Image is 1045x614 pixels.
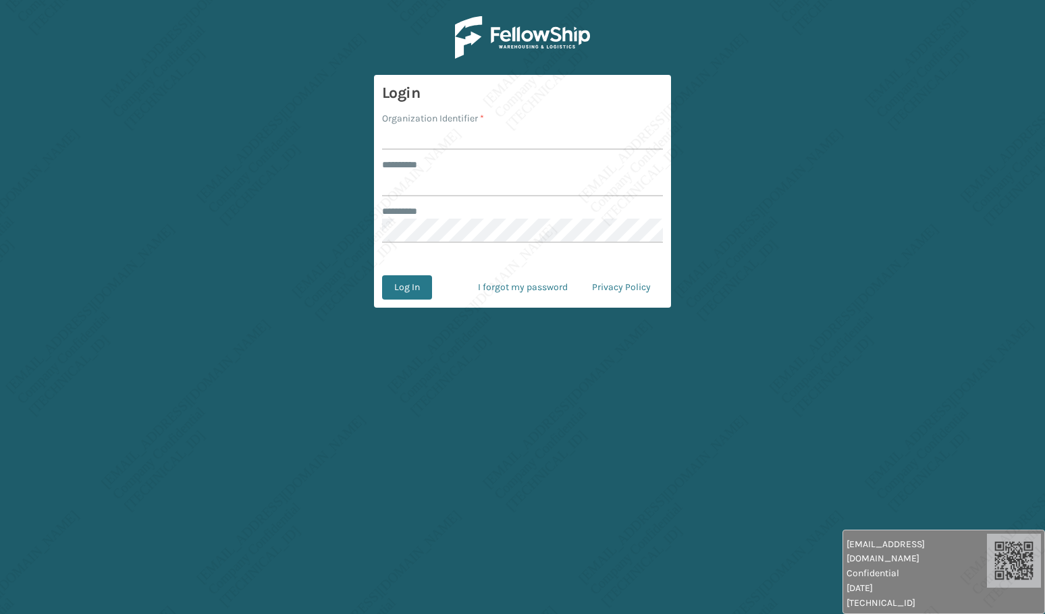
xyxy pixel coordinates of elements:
[847,537,987,565] span: [EMAIL_ADDRESS][DOMAIN_NAME]
[466,275,580,300] a: I forgot my password
[580,275,663,300] a: Privacy Policy
[382,111,484,125] label: Organization Identifier
[847,581,987,595] span: [DATE]
[382,83,663,103] h3: Login
[847,566,987,580] span: Confidential
[455,16,590,59] img: Logo
[382,275,432,300] button: Log In
[847,596,987,610] span: [TECHNICAL_ID]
